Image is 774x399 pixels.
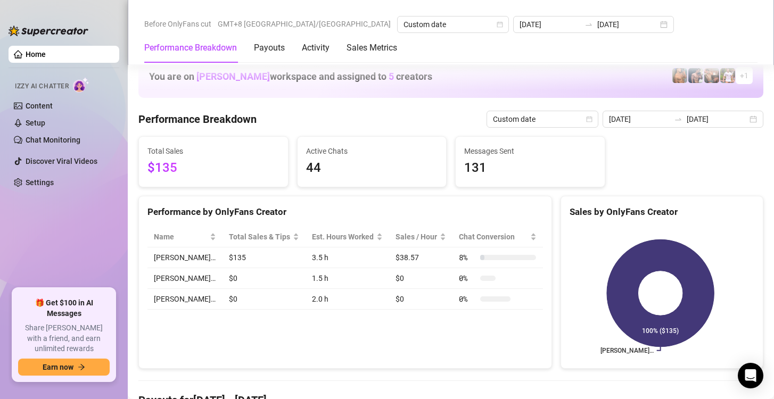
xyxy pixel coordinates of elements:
[396,231,438,243] span: Sales / Hour
[452,227,543,247] th: Chat Conversion
[147,227,223,247] th: Name
[687,113,747,125] input: End date
[306,247,389,268] td: 3.5 h
[672,68,687,83] img: JG
[147,145,279,157] span: Total Sales
[738,363,763,388] div: Open Intercom Messenger
[223,227,306,247] th: Total Sales & Tips
[15,81,69,92] span: Izzy AI Chatter
[493,111,592,127] span: Custom date
[18,298,110,319] span: 🎁 Get $100 in AI Messages
[674,115,682,123] span: swap-right
[459,272,476,284] span: 0 %
[312,231,374,243] div: Est. Hours Worked
[147,158,279,178] span: $135
[306,268,389,289] td: 1.5 h
[223,289,306,310] td: $0
[43,363,73,371] span: Earn now
[223,247,306,268] td: $135
[302,41,330,54] div: Activity
[389,268,452,289] td: $0
[229,231,291,243] span: Total Sales & Tips
[223,268,306,289] td: $0
[144,41,237,54] div: Performance Breakdown
[254,41,285,54] div: Payouts
[306,158,438,178] span: 44
[347,41,397,54] div: Sales Metrics
[584,20,593,29] span: to
[389,71,394,82] span: 5
[389,247,452,268] td: $38.57
[459,231,528,243] span: Chat Conversion
[26,50,46,59] a: Home
[520,19,580,30] input: Start date
[389,227,452,247] th: Sales / Hour
[218,16,391,32] span: GMT+8 [GEOGRAPHIC_DATA]/[GEOGRAPHIC_DATA]
[464,145,596,157] span: Messages Sent
[306,145,438,157] span: Active Chats
[389,289,452,310] td: $0
[196,71,270,82] span: [PERSON_NAME]
[704,68,719,83] img: Osvaldo
[147,205,543,219] div: Performance by OnlyFans Creator
[18,323,110,354] span: Share [PERSON_NAME] with a friend, and earn unlimited rewards
[147,247,223,268] td: [PERSON_NAME]…
[688,68,703,83] img: Axel
[26,178,54,187] a: Settings
[459,293,476,305] span: 0 %
[26,157,97,165] a: Discover Viral Videos
[464,158,596,178] span: 131
[306,289,389,310] td: 2.0 h
[740,70,748,81] span: + 1
[584,20,593,29] span: swap-right
[26,136,80,144] a: Chat Monitoring
[73,77,89,93] img: AI Chatter
[147,268,223,289] td: [PERSON_NAME]…
[497,21,503,28] span: calendar
[674,115,682,123] span: to
[138,112,257,127] h4: Performance Breakdown
[609,113,670,125] input: Start date
[26,119,45,127] a: Setup
[154,231,208,243] span: Name
[144,16,211,32] span: Before OnlyFans cut
[149,71,432,82] h1: You are on workspace and assigned to creators
[459,252,476,263] span: 8 %
[570,205,754,219] div: Sales by OnlyFans Creator
[18,359,110,376] button: Earn nowarrow-right
[600,347,654,354] text: [PERSON_NAME]…
[9,26,88,36] img: logo-BBDzfeDw.svg
[147,289,223,310] td: [PERSON_NAME]…
[720,68,735,83] img: Hector
[597,19,658,30] input: End date
[26,102,53,110] a: Content
[586,116,592,122] span: calendar
[78,363,85,371] span: arrow-right
[404,16,503,32] span: Custom date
